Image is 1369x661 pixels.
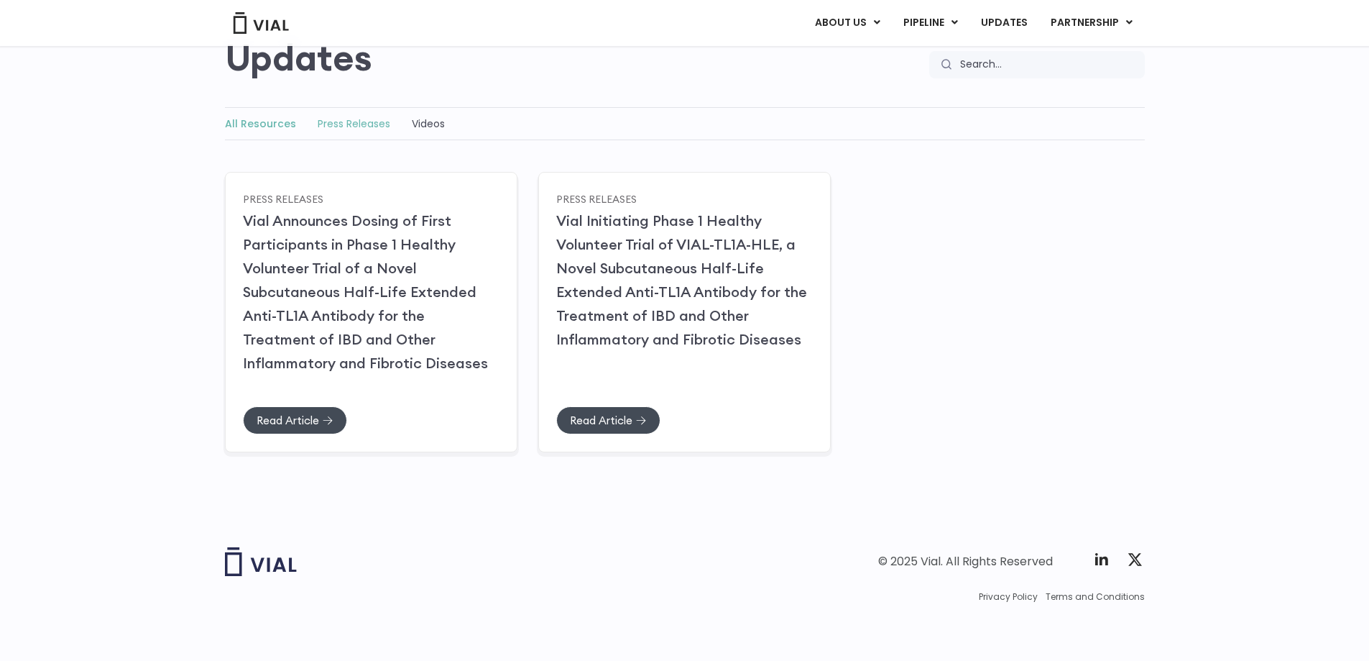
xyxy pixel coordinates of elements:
a: Read Article [243,406,347,434]
a: Terms and Conditions [1046,591,1145,603]
a: Press Releases [318,117,390,131]
a: Vial Initiating Phase 1 Healthy Volunteer Trial of VIAL-TL1A-HLE, a Novel Subcutaneous Half-Life ... [556,211,807,348]
span: Read Article [257,415,319,426]
a: Press Releases [556,192,637,205]
div: © 2025 Vial. All Rights Reserved [878,554,1053,570]
img: Vial logo wih "Vial" spelled out [225,547,297,576]
span: Read Article [570,415,632,426]
a: Vial Announces Dosing of First Participants in Phase 1 Healthy Volunteer Trial of a Novel Subcuta... [243,211,488,372]
a: Privacy Policy [979,591,1038,603]
a: All Resources [225,117,296,131]
a: PARTNERSHIPMenu Toggle [1039,11,1144,35]
img: Vial Logo [232,12,290,34]
a: PIPELINEMenu Toggle [892,11,969,35]
a: UPDATES [969,11,1038,35]
a: Read Article [556,406,660,434]
h2: Updates [225,37,372,78]
input: Search... [951,51,1145,78]
a: ABOUT USMenu Toggle [803,11,891,35]
a: Videos [412,117,445,131]
a: Press Releases [243,192,323,205]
